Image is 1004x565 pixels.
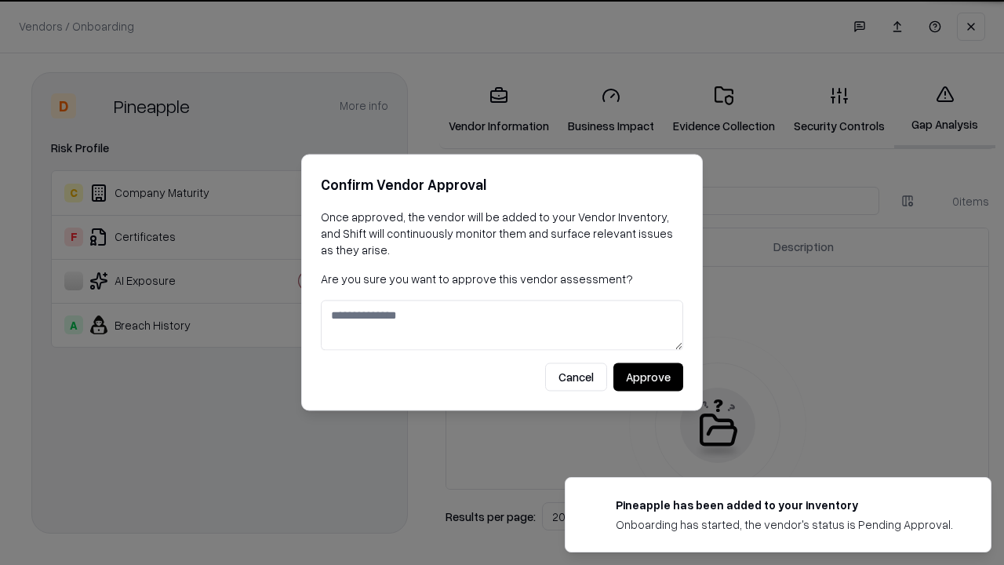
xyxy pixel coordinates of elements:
p: Once approved, the vendor will be added to your Vendor Inventory, and Shift will continuously mon... [321,209,683,258]
h2: Confirm Vendor Approval [321,173,683,196]
img: pineappleenergy.com [584,497,603,516]
button: Approve [613,363,683,392]
button: Cancel [545,363,607,392]
p: Are you sure you want to approve this vendor assessment? [321,271,683,287]
div: Pineapple has been added to your inventory [616,497,953,513]
div: Onboarding has started, the vendor's status is Pending Approval. [616,516,953,533]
